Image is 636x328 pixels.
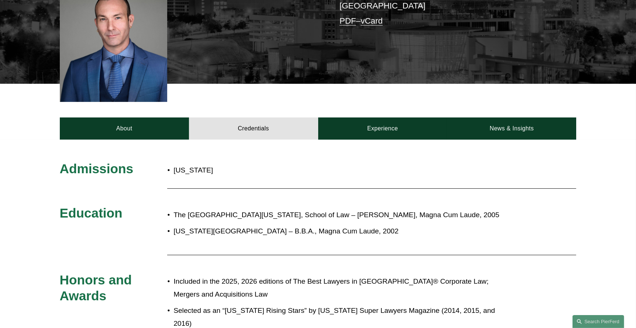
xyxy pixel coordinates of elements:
p: [US_STATE] [173,164,361,177]
p: [US_STATE][GEOGRAPHIC_DATA] – B.B.A., Magna Cum Laude, 2002 [173,225,512,238]
a: vCard [361,16,383,25]
p: Included in the 2025, 2026 editions of The Best Lawyers in [GEOGRAPHIC_DATA]® Corporate Law; Merg... [173,275,512,301]
p: The [GEOGRAPHIC_DATA][US_STATE], School of Law – [PERSON_NAME], Magna Cum Laude, 2005 [173,209,512,222]
span: Education [60,206,123,220]
a: News & Insights [447,117,576,140]
span: Honors and Awards [60,273,135,303]
a: Search this site [573,315,624,328]
span: Admissions [60,161,133,176]
a: Credentials [189,117,318,140]
a: About [60,117,189,140]
a: Experience [318,117,447,140]
a: PDF [340,16,356,25]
